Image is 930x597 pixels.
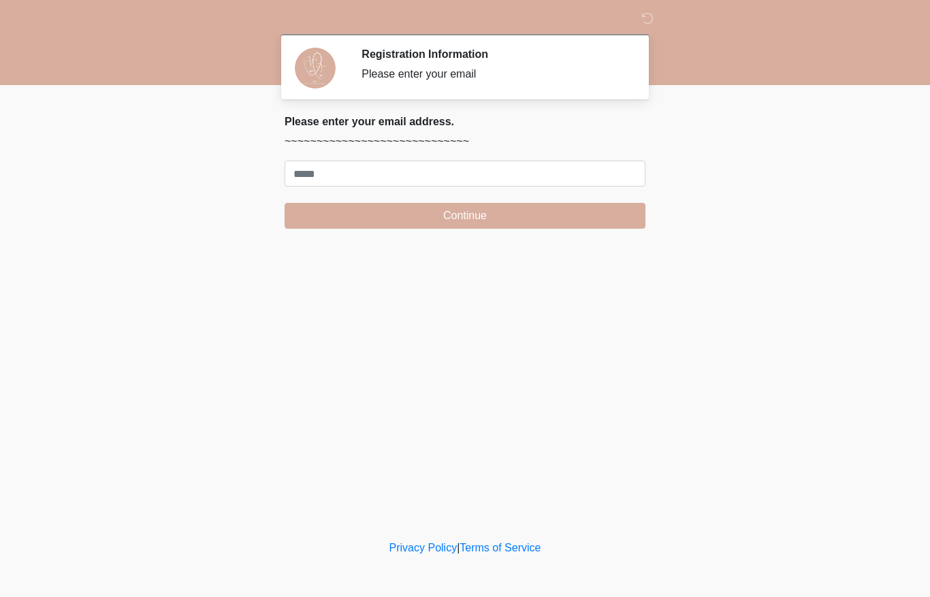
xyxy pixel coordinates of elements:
a: Privacy Policy [389,542,458,553]
img: DM Wellness & Aesthetics Logo [271,10,289,27]
button: Continue [285,203,645,229]
div: Please enter your email [362,66,625,82]
p: ~~~~~~~~~~~~~~~~~~~~~~~~~~~~~ [285,133,645,150]
a: | [457,542,460,553]
a: Terms of Service [460,542,541,553]
h2: Registration Information [362,48,625,61]
img: Agent Avatar [295,48,336,88]
h2: Please enter your email address. [285,115,645,128]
